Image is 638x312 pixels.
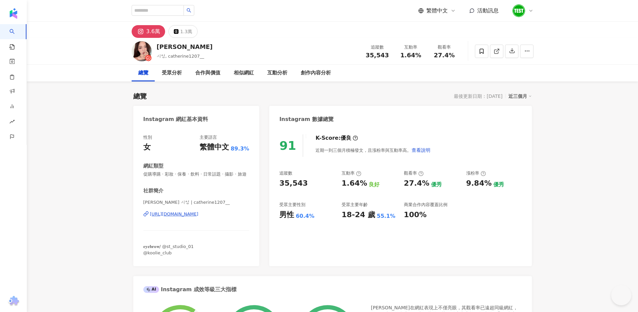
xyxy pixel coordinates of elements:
[342,178,367,189] div: 1.64%
[234,69,254,77] div: 相似網紅
[412,147,430,153] span: 查看說明
[512,4,525,17] img: unnamed.png
[168,25,198,38] button: 1.3萬
[342,210,375,220] div: 18-24 歲
[143,163,163,170] div: 網紅類型
[301,69,331,77] div: 創作內容分析
[279,170,292,176] div: 追蹤數
[9,24,23,50] a: search
[143,142,151,152] div: 女
[432,44,457,51] div: 觀看率
[150,211,199,217] div: [URL][DOMAIN_NAME]
[143,244,194,255] span: 𝐞𝐲𝐞𝐛𝐫𝐨𝐰/ @st_studio_01 @koolie_club
[157,43,213,51] div: [PERSON_NAME]
[132,25,165,38] button: 3.6萬
[180,27,192,36] div: 1.3萬
[404,170,424,176] div: 觀看率
[398,44,424,51] div: 互動率
[342,202,368,208] div: 受眾主要年齡
[162,69,182,77] div: 受眾分析
[315,143,431,157] div: 近期一到三個月積極發文，且漲粉率與互動率高。
[377,212,396,220] div: 55.1%
[369,181,379,188] div: 良好
[200,142,229,152] div: 繁體中文
[431,181,442,188] div: 優秀
[434,52,454,59] span: 27.4%
[7,296,20,307] img: chrome extension
[143,199,250,205] span: [PERSON_NAME] 시청 | catherine1207__
[143,286,236,293] div: Instagram 成效等級三大指標
[477,7,499,14] span: 活動訊息
[231,145,250,152] span: 89.3%
[143,211,250,217] a: [URL][DOMAIN_NAME]
[279,210,294,220] div: 男性
[508,92,532,101] div: 近三個月
[279,178,308,189] div: 35,543
[143,286,159,293] div: AI
[132,41,152,61] img: KOL Avatar
[493,181,504,188] div: 優秀
[404,210,427,220] div: 100%
[466,178,492,189] div: 9.84%
[267,69,287,77] div: 互動分析
[133,91,147,101] div: 總覽
[8,8,19,19] img: logo icon
[400,52,421,59] span: 1.64%
[342,170,361,176] div: 互動率
[143,187,163,194] div: 社群簡介
[146,27,160,36] div: 3.6萬
[366,52,389,59] span: 35,543
[138,69,148,77] div: 總覽
[454,93,502,99] div: 最後更新日期：[DATE]
[315,134,358,142] div: K-Score :
[341,134,351,142] div: 優良
[365,44,390,51] div: 追蹤數
[404,178,429,189] div: 27.4%
[279,202,305,208] div: 受眾主要性別
[411,143,431,157] button: 查看說明
[404,202,447,208] div: 商業合作內容覆蓋比例
[9,115,15,130] span: rise
[187,8,191,13] span: search
[466,170,486,176] div: 漲粉率
[200,134,217,140] div: 主要語言
[426,7,448,14] span: 繁體中文
[296,212,314,220] div: 60.4%
[157,54,204,59] span: 시청, catherine1207__
[279,116,334,123] div: Instagram 數據總覽
[611,285,631,305] iframe: Help Scout Beacon - Open
[143,134,152,140] div: 性別
[143,116,208,123] div: Instagram 網紅基本資料
[279,139,296,152] div: 91
[195,69,220,77] div: 合作與價值
[143,171,250,177] span: 促購導購 · 彩妝 · 保養 · 飲料 · 日常話題 · 攝影 · 旅遊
